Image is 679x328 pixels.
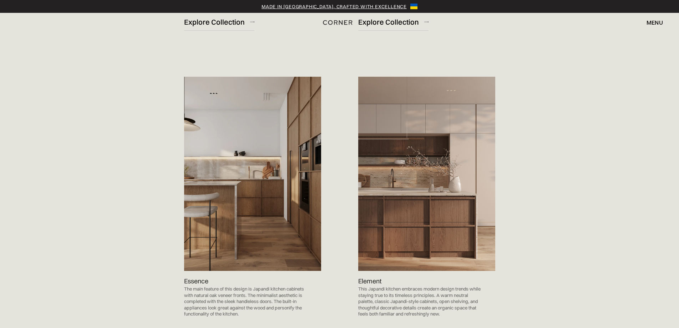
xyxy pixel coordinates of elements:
[315,18,364,27] a: home
[184,276,208,286] p: Essence
[358,276,381,286] p: Element
[639,16,663,29] div: menu
[262,3,407,10] a: Made in [GEOGRAPHIC_DATA], crafted with excellence
[184,286,307,317] p: The main feature of this design is Japandi kitchen cabinets with natural oak veneer fronts. The m...
[647,20,663,25] div: menu
[358,286,481,317] p: This Japandi kitchen embraces modern design trends while staying true to its timeless principles....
